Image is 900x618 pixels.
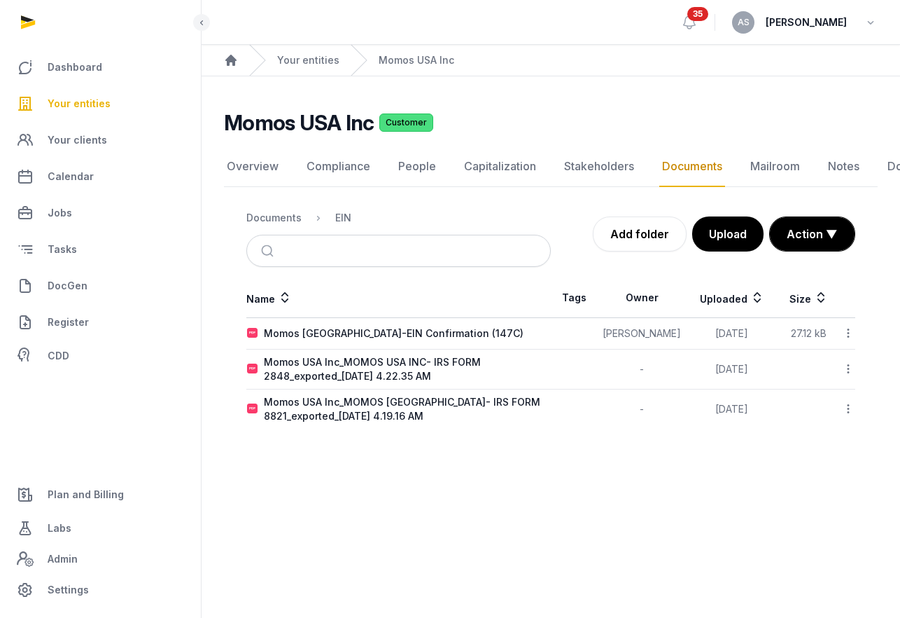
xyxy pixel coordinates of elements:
button: AS [732,11,754,34]
span: Dashboard [48,59,102,76]
a: Your entities [277,53,339,67]
a: Capitalization [461,146,539,187]
th: Name [246,278,551,318]
span: 35 [687,7,708,21]
span: AS [738,18,750,27]
td: - [597,390,687,430]
div: Momos USA Inc_MOMOS [GEOGRAPHIC_DATA]- IRS FORM 8821_exported_[DATE] 4.19.16 AM [264,395,550,423]
button: Submit [253,235,286,266]
div: Momos [GEOGRAPHIC_DATA]-EIN Confirmation (147C) [264,327,523,341]
span: [DATE] [715,363,748,375]
a: Labs [11,511,190,545]
span: Calendar [48,168,94,185]
span: Your clients [48,132,107,149]
img: pdf.svg [247,364,258,375]
a: Add folder [593,217,687,252]
button: Action ▼ [770,217,855,251]
a: Jobs [11,196,190,230]
a: Your entities [11,87,190,121]
span: DocGen [48,277,87,294]
div: Momos USA Inc_MOMOS USA INC- IRS FORM 2848_exported_[DATE] 4.22.35 AM [264,355,550,383]
span: Tasks [48,241,77,258]
button: Upload [692,217,764,252]
span: Settings [48,582,89,598]
th: Owner [597,278,687,318]
span: Jobs [48,205,72,221]
a: Notes [825,146,862,187]
th: Tags [551,278,597,318]
a: Compliance [304,146,373,187]
a: Documents [659,146,725,187]
span: CDD [48,348,69,364]
span: Labs [48,520,71,537]
a: Settings [11,573,190,607]
th: Uploaded [687,278,778,318]
td: - [597,350,687,390]
div: Documents [246,211,302,225]
a: CDD [11,342,190,370]
a: DocGen [11,269,190,303]
a: Plan and Billing [11,478,190,511]
a: Momos USA Inc [379,53,454,67]
th: Size [778,278,840,318]
div: EIN [335,211,351,225]
a: Tasks [11,233,190,266]
h2: Momos USA Inc [224,110,374,135]
a: Overview [224,146,281,187]
span: Customer [379,114,433,132]
span: [DATE] [715,403,748,415]
a: Mailroom [747,146,803,187]
nav: Tabs [224,146,878,187]
td: [PERSON_NAME] [597,318,687,350]
a: Admin [11,545,190,573]
a: Your clients [11,123,190,157]
span: [DATE] [715,327,748,339]
span: Admin [48,551,78,568]
nav: Breadcrumb [202,45,900,76]
a: People [395,146,439,187]
img: pdf.svg [247,404,258,415]
td: 27.12 kB [778,318,840,350]
span: [PERSON_NAME] [766,14,847,31]
a: Calendar [11,160,190,193]
nav: Breadcrumb [246,201,551,235]
a: Dashboard [11,50,190,84]
span: Plan and Billing [48,486,124,503]
a: Register [11,305,190,339]
img: pdf.svg [247,328,258,339]
span: Your entities [48,95,111,112]
span: Register [48,314,89,331]
a: Stakeholders [561,146,637,187]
